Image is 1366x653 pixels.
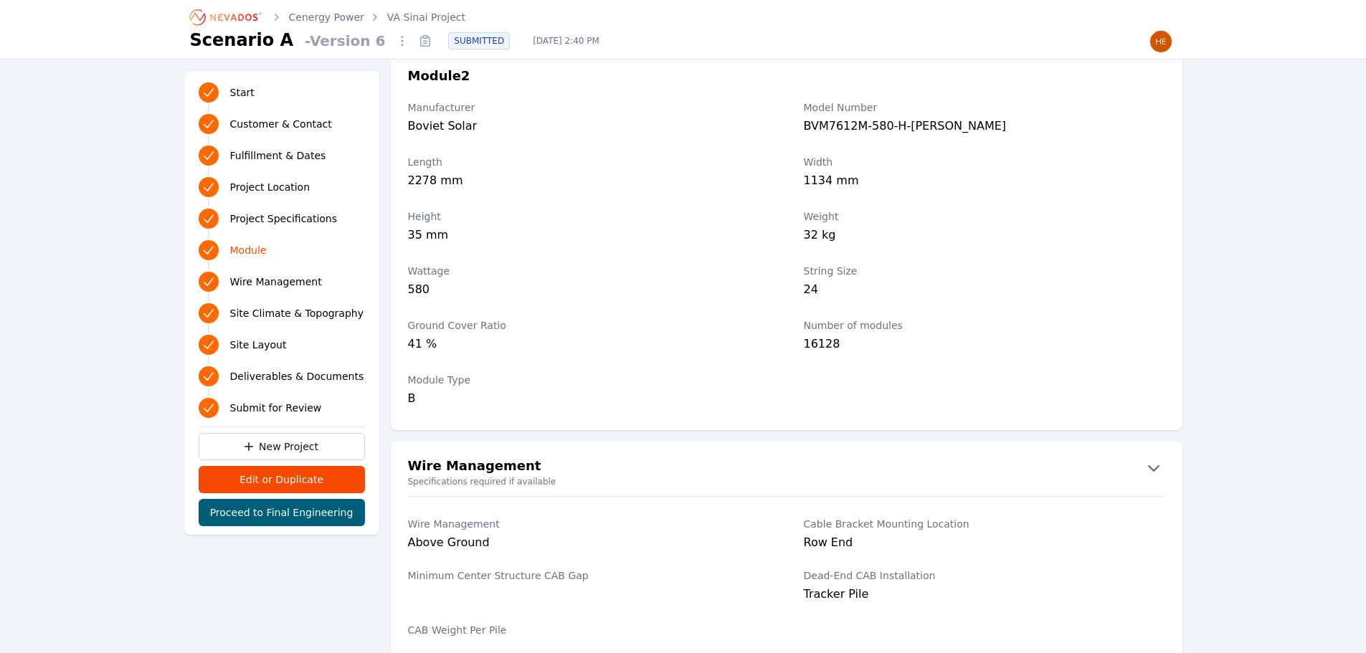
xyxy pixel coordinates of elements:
[804,534,1165,551] div: Row End
[299,31,391,51] span: - Version 6
[804,100,1165,115] label: Model Number
[408,209,769,224] label: Height
[408,66,470,86] h3: Module 2
[408,390,769,407] div: B
[230,148,326,163] span: Fulfillment & Dates
[408,335,769,356] div: 41 %
[230,401,322,415] span: Submit for Review
[190,6,466,29] nav: Breadcrumb
[230,338,287,352] span: Site Layout
[804,264,1165,278] label: String Size
[408,318,769,333] label: Ground Cover Ratio
[199,80,365,421] nav: Progress
[804,318,1165,333] label: Number of modules
[230,211,338,226] span: Project Specifications
[408,281,769,301] div: 580
[408,568,769,583] label: Minimum Center Structure CAB Gap
[199,499,365,526] button: Proceed to Final Engineering
[408,623,769,637] label: CAB Weight Per Pile
[408,517,769,531] label: Wire Management
[804,209,1165,224] label: Weight
[199,433,365,460] a: New Project
[190,29,294,52] h1: Scenario A
[408,100,769,115] label: Manufacturer
[408,172,769,192] div: 2278 mm
[408,373,769,387] label: Module Type
[289,10,364,24] a: Cenergy Power
[230,243,267,257] span: Module
[408,264,769,278] label: Wattage
[230,180,310,194] span: Project Location
[804,227,1165,247] div: 32 kg
[1149,30,1172,53] img: Henar Luque
[408,155,769,169] label: Length
[804,118,1165,138] div: BVM7612M-580-H-[PERSON_NAME]
[408,118,769,138] div: Boviet Solar
[230,85,255,100] span: Start
[804,586,1165,603] div: Tracker Pile
[387,10,465,24] a: VA Sinai Project
[408,456,541,479] h2: Wire Management
[230,306,364,320] span: Site Climate & Topography
[408,534,769,551] div: Above Ground
[448,32,510,49] div: SUBMITTED
[804,568,1165,583] label: Dead-End CAB Installation
[230,117,332,131] span: Customer & Contact
[391,456,1182,479] button: Wire Management
[804,335,1165,356] div: 16128
[391,476,1182,487] small: Specifications required if available
[230,369,364,383] span: Deliverables & Documents
[199,466,365,493] button: Edit or Duplicate
[804,155,1165,169] label: Width
[804,281,1165,301] div: 24
[408,227,769,247] div: 35 mm
[804,172,1165,192] div: 1134 mm
[804,517,1165,531] label: Cable Bracket Mounting Location
[230,275,322,289] span: Wire Management
[521,35,611,47] span: [DATE] 2:40 PM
